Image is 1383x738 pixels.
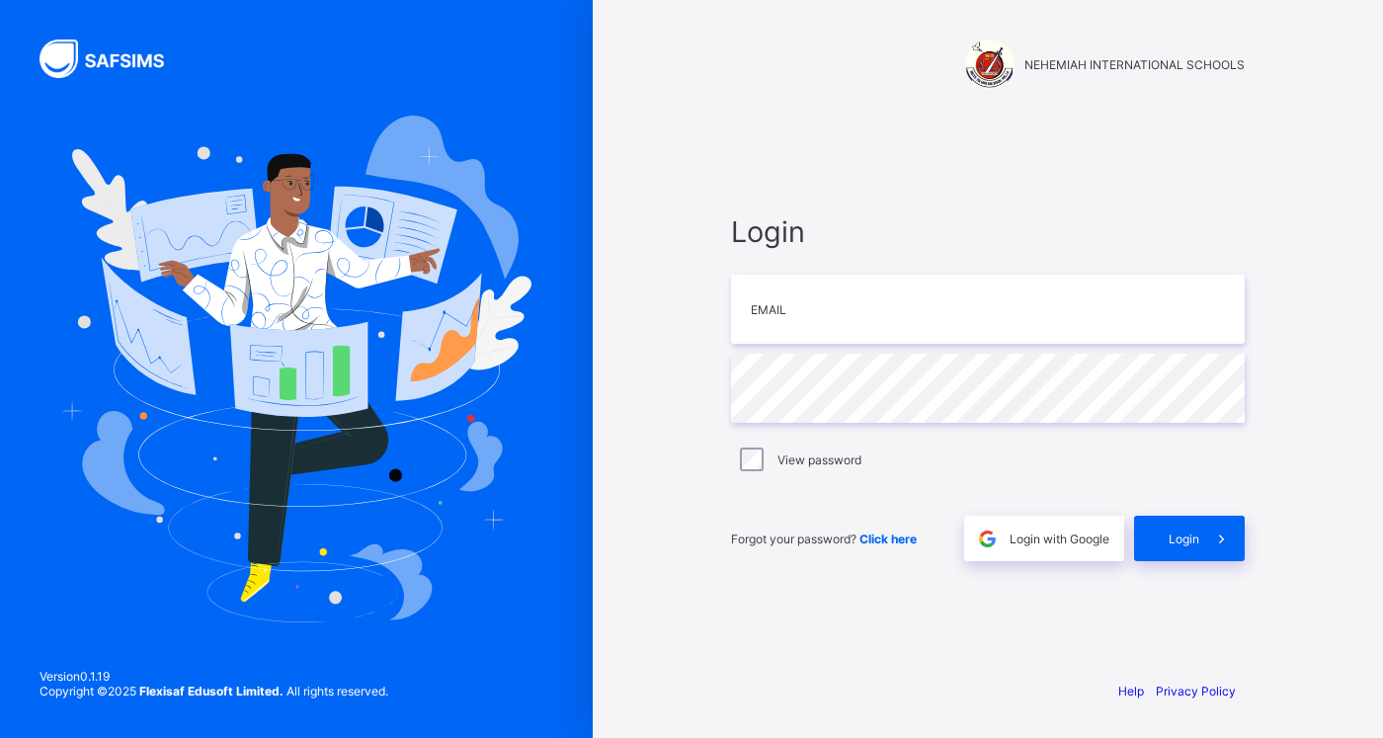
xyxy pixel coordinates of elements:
span: Login with Google [1010,532,1109,546]
span: NEHEMIAH INTERNATIONAL SCHOOLS [1024,57,1245,72]
a: Privacy Policy [1156,684,1236,698]
img: SAFSIMS Logo [40,40,188,78]
strong: Flexisaf Edusoft Limited. [139,684,284,698]
img: Hero Image [61,116,531,621]
span: Forgot your password? [731,532,917,546]
span: Login [731,214,1245,249]
span: Login [1169,532,1199,546]
a: Click here [859,532,917,546]
label: View password [777,452,861,467]
img: google.396cfc9801f0270233282035f929180a.svg [976,528,999,550]
a: Help [1118,684,1144,698]
span: Copyright © 2025 All rights reserved. [40,684,388,698]
span: Version 0.1.19 [40,669,388,684]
